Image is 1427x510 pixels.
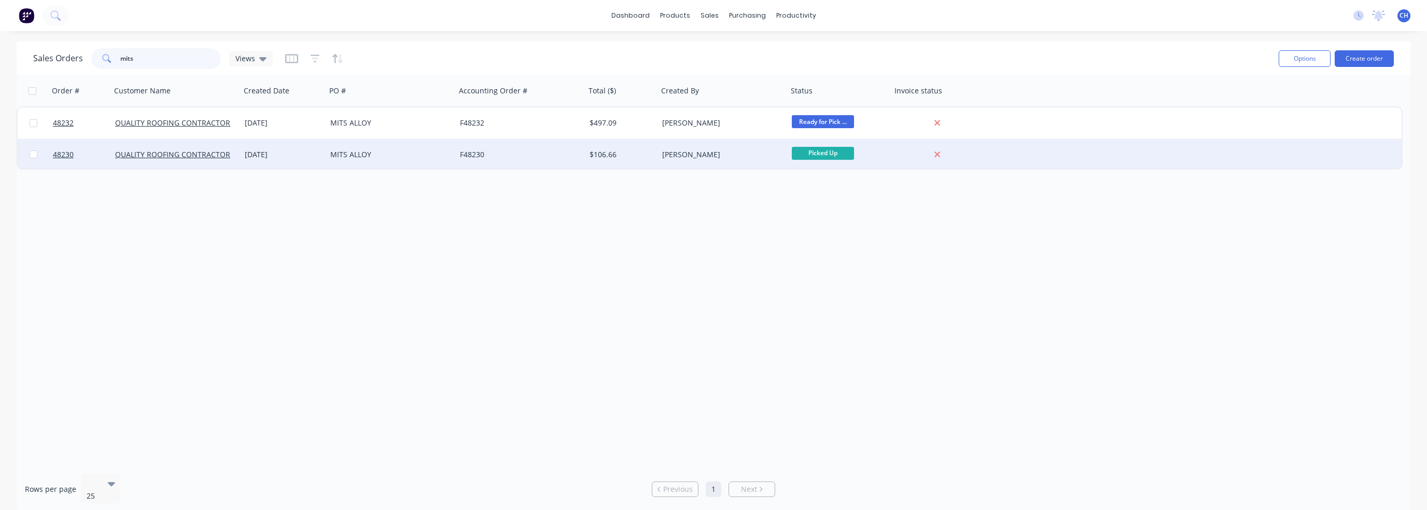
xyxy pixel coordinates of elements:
[245,149,322,160] div: [DATE]
[460,118,575,128] div: F48232
[792,147,854,160] span: Picked Up
[115,149,234,159] a: QUALITY ROOFING CONTRACTORS
[724,8,771,23] div: purchasing
[648,481,779,497] ul: Pagination
[771,8,821,23] div: productivity
[662,149,777,160] div: [PERSON_NAME]
[114,86,171,96] div: Customer Name
[245,118,322,128] div: [DATE]
[606,8,655,23] a: dashboard
[590,149,651,160] div: $106.66
[53,107,115,139] a: 48232
[1335,50,1394,67] button: Create order
[652,484,698,494] a: Previous page
[244,86,289,96] div: Created Date
[53,118,74,128] span: 48232
[695,8,724,23] div: sales
[330,149,445,160] div: MITS ALLOY
[329,86,346,96] div: PO #
[590,118,651,128] div: $497.09
[115,118,234,128] a: QUALITY ROOFING CONTRACTORS
[120,48,221,69] input: Search...
[459,86,527,96] div: Accounting Order #
[87,491,99,501] div: 25
[53,149,74,160] span: 48230
[1400,11,1408,20] span: CH
[792,115,854,128] span: Ready for Pick ...
[235,53,255,64] span: Views
[706,481,721,497] a: Page 1 is your current page
[791,86,813,96] div: Status
[894,86,942,96] div: Invoice status
[661,86,699,96] div: Created By
[52,86,79,96] div: Order #
[729,484,775,494] a: Next page
[33,53,83,63] h1: Sales Orders
[25,484,76,494] span: Rows per page
[330,118,445,128] div: MITS ALLOY
[1279,50,1331,67] button: Options
[589,86,616,96] div: Total ($)
[663,484,693,494] span: Previous
[460,149,575,160] div: F48230
[741,484,757,494] span: Next
[19,8,34,23] img: Factory
[655,8,695,23] div: products
[53,139,115,170] a: 48230
[662,118,777,128] div: [PERSON_NAME]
